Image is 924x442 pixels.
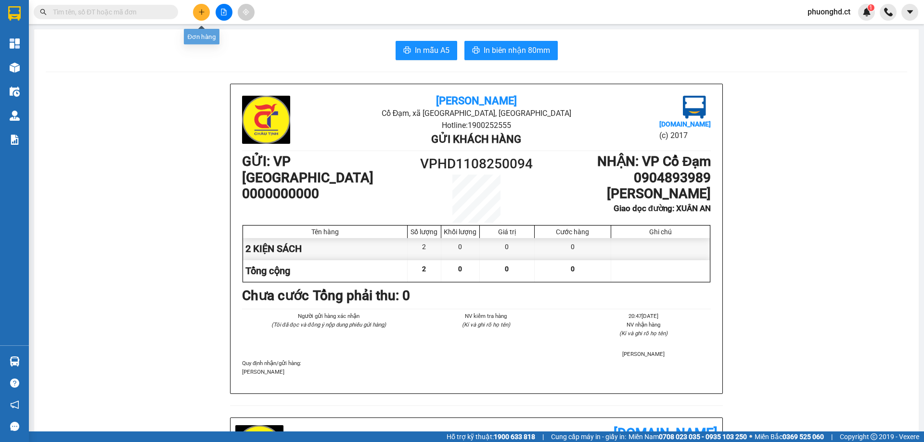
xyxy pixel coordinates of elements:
div: 0 [535,238,611,260]
i: (Kí và ghi rõ họ tên) [462,321,510,328]
sup: 1 [868,4,874,11]
div: Giá trị [482,228,532,236]
b: GỬI : VP [GEOGRAPHIC_DATA] [242,153,373,186]
div: 2 KIỆN SÁCH [243,238,408,260]
button: printerIn mẫu A5 [396,41,457,60]
span: search [40,9,47,15]
input: Tìm tên, số ĐT hoặc mã đơn [53,7,167,17]
div: Ghi chú [614,228,707,236]
li: (c) 2017 [659,129,711,141]
b: [DOMAIN_NAME] [659,120,711,128]
img: dashboard-icon [10,38,20,49]
span: copyright [871,433,877,440]
img: phone-icon [884,8,893,16]
button: aim [238,4,255,21]
i: (Tôi đã đọc và đồng ý nộp dung phiếu gửi hàng) [271,321,386,328]
div: Số lượng [410,228,438,236]
button: plus [193,4,210,21]
img: icon-new-feature [862,8,871,16]
b: Chưa cước [242,288,309,303]
strong: 0369 525 060 [783,433,824,441]
i: (Kí và ghi rõ họ tên) [619,330,667,337]
span: 1 [869,4,873,11]
li: NV kiểm tra hàng [419,312,553,320]
li: Người gửi hàng xác nhận [261,312,396,320]
strong: 0708 023 035 - 0935 103 250 [659,433,747,441]
p: [PERSON_NAME] [242,367,711,376]
span: 0 [571,265,575,273]
div: Tên hàng [245,228,405,236]
img: warehouse-icon [10,356,20,366]
div: Quy định nhận/gửi hàng : [242,359,711,376]
button: file-add [216,4,232,21]
img: solution-icon [10,135,20,145]
div: 0 [441,238,480,260]
img: warehouse-icon [10,87,20,97]
div: Cước hàng [537,228,608,236]
span: aim [243,9,249,15]
span: printer [472,46,480,55]
b: [PERSON_NAME] [436,95,517,107]
span: question-circle [10,379,19,388]
li: Hotline: 1900252555 [320,119,632,131]
b: Tổng phải thu: 0 [313,288,410,303]
button: printerIn biên nhận 80mm [464,41,558,60]
span: 0 [458,265,462,273]
img: logo.jpg [242,96,290,144]
li: NV nhận hàng [577,320,711,329]
span: | [831,431,833,442]
span: In biên nhận 80mm [484,44,550,56]
img: logo-vxr [8,6,21,21]
img: logo.jpg [683,96,706,119]
b: GỬI : VP [GEOGRAPHIC_DATA] [12,70,143,102]
div: 0 [480,238,535,260]
span: 0 [505,265,509,273]
span: Miền Nam [629,431,747,442]
span: caret-down [906,8,914,16]
span: | [542,431,544,442]
span: plus [198,9,205,15]
img: warehouse-icon [10,63,20,73]
h1: 0904893989 [535,170,711,186]
b: Giao dọc đường: XUÂN AN [614,203,711,213]
li: Cổ Đạm, xã [GEOGRAPHIC_DATA], [GEOGRAPHIC_DATA] [320,107,632,119]
b: NHẬN : VP Cổ Đạm [597,153,711,169]
span: message [10,422,19,431]
span: Hỗ trợ kỹ thuật: [447,431,535,442]
h1: [PERSON_NAME] [535,186,711,202]
span: 2 [422,265,426,273]
div: 2 [408,238,441,260]
span: Cung cấp máy in - giấy in: [551,431,626,442]
span: Miền Bắc [755,431,824,442]
b: Gửi khách hàng [431,133,521,145]
span: Tổng cộng [245,265,290,277]
li: Cổ Đạm, xã [GEOGRAPHIC_DATA], [GEOGRAPHIC_DATA] [90,24,402,36]
li: 20:47[DATE] [577,312,711,320]
h1: VPHD1108250094 [418,153,535,175]
li: Hotline: 1900252555 [90,36,402,48]
span: notification [10,400,19,409]
span: ⚪️ [749,435,752,439]
strong: 1900 633 818 [494,433,535,441]
span: file-add [220,9,227,15]
span: phuonghd.ct [800,6,858,18]
span: In mẫu A5 [415,44,449,56]
li: [PERSON_NAME] [577,350,711,358]
img: warehouse-icon [10,111,20,121]
h1: 0000000000 [242,186,418,202]
span: printer [403,46,411,55]
button: caret-down [901,4,918,21]
b: [DOMAIN_NAME] [614,425,718,441]
img: logo.jpg [12,12,60,60]
div: Khối lượng [444,228,477,236]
